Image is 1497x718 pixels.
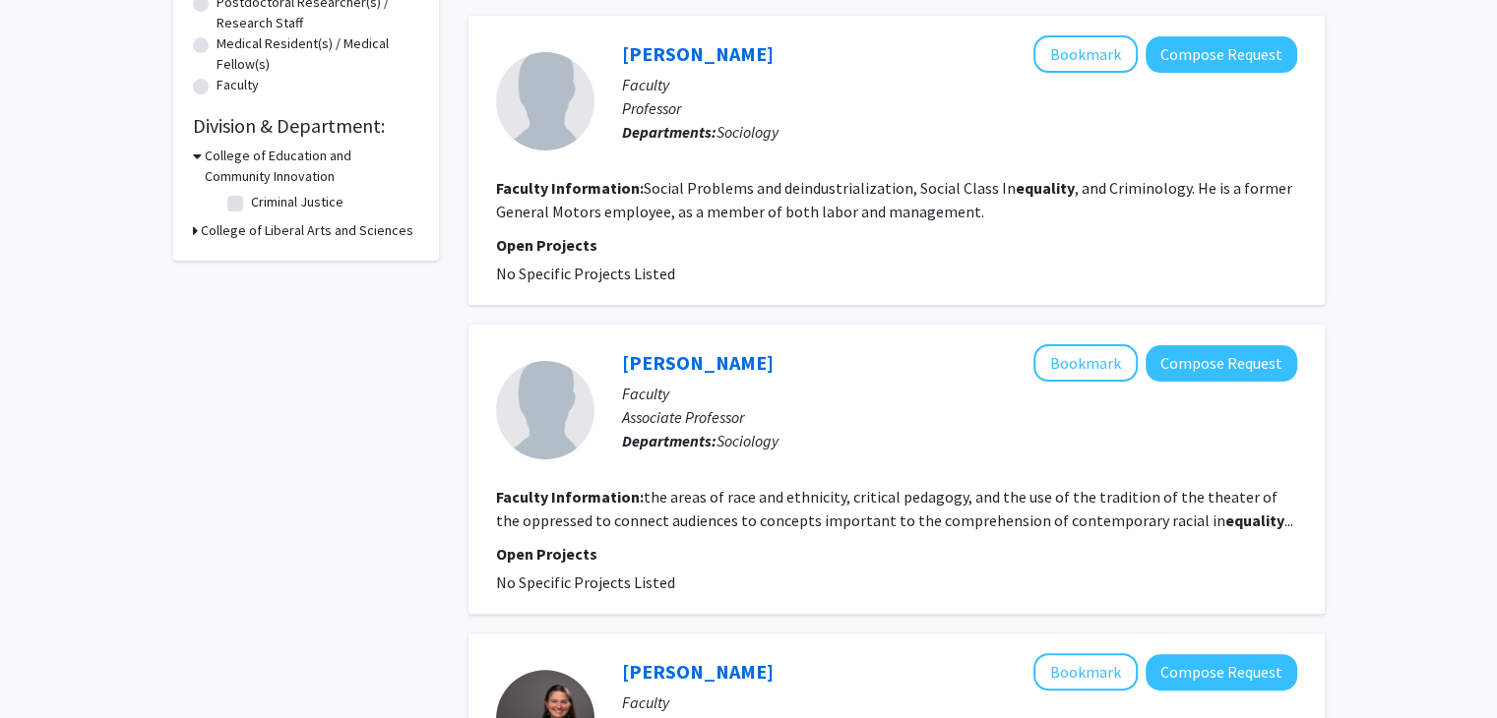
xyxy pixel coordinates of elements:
[217,33,419,75] label: Medical Resident(s) / Medical Fellow(s)
[1033,344,1138,382] button: Add Jennifer Stewart to Bookmarks
[1033,653,1138,690] button: Add Kristin Hedges to Bookmarks
[717,122,779,142] span: Sociology
[201,220,413,241] h3: College of Liberal Arts and Sciences
[622,96,1297,120] p: Professor
[496,487,1293,530] fg-read-more: the areas of race and ethnicity, critical pedagogy, and the use of the tradition of the theater o...
[622,431,717,450] b: Departments:
[217,75,259,95] label: Faculty
[1016,178,1075,198] b: equality
[1146,36,1297,73] button: Compose Request to Brian Phillips
[496,572,675,592] span: No Specific Projects Listed
[496,178,1292,221] fg-read-more: Social Problems and deindustrialization, Social Class In , and Criminology. He is a former Genera...
[193,114,419,138] h2: Division & Department:
[1146,345,1297,382] button: Compose Request to Jennifer Stewart
[717,431,779,450] span: Sociology
[622,73,1297,96] p: Faculty
[622,122,717,142] b: Departments:
[622,405,1297,429] p: Associate Professor
[496,233,1297,257] p: Open Projects
[622,350,774,375] a: [PERSON_NAME]
[496,487,644,507] b: Faculty Information:
[622,659,774,684] a: [PERSON_NAME]
[251,192,343,212] label: Criminal Justice
[1146,654,1297,690] button: Compose Request to Kristin Hedges
[622,690,1297,714] p: Faculty
[496,542,1297,566] p: Open Projects
[15,629,84,703] iframe: Chat
[496,178,644,198] b: Faculty Information:
[622,41,774,66] a: [PERSON_NAME]
[205,146,419,187] h3: College of Education and Community Innovation
[1225,510,1284,530] b: equality
[622,382,1297,405] p: Faculty
[1033,35,1138,73] button: Add Brian Phillips to Bookmarks
[496,264,675,283] span: No Specific Projects Listed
